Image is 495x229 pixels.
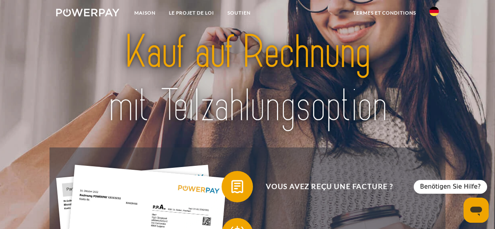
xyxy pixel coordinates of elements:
font: SOUTIEN [227,10,251,16]
img: de [429,7,439,16]
button: Vous avez reçu une facture ? [222,171,426,202]
a: termes et conditions [346,6,423,20]
div: Benötigen Sie Hilfe? [414,180,487,194]
font: Maison [134,10,156,16]
img: logo-powerpay-white.svg [56,9,119,16]
div: Lanceur d'aide [414,180,487,194]
a: LE PROJET DE LOI [162,6,221,20]
a: SOUTIEN [221,6,257,20]
img: qb_bill.svg [227,177,247,196]
font: LE PROJET DE LOI [169,10,214,16]
font: termes et conditions [353,10,416,16]
font: Vous avez reçu une facture ? [266,182,393,191]
a: Maison [128,6,162,20]
iframe: Schaltfläche zum Öffnen des Messaging-Fensters; Konversation läuft [464,198,489,223]
img: title-powerpay_de.svg [75,23,420,135]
